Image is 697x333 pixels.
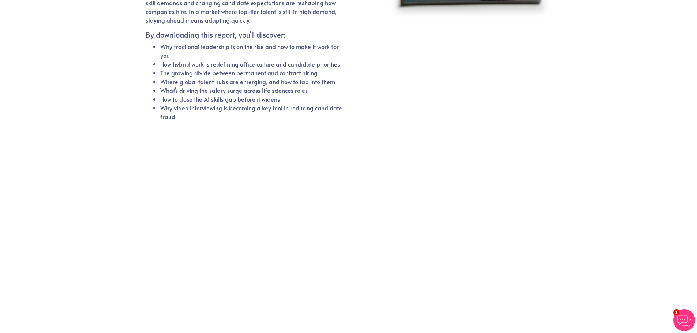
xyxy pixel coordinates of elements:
li: Where global talent hubs are emerging, and how to tap into them [160,77,343,86]
span: 1 [673,309,679,315]
li: How hybrid work is redefining office culture and candidate priorities [160,60,343,68]
li: Why fractional leadership is on the rise and how to make it work for you [160,42,343,60]
img: Chatbot [673,309,695,331]
li: The growing divide between permanent and contract hiring [160,68,343,77]
li: How to close the AI skills gap before it widens [160,95,343,103]
li: What’s driving the salary surge across life sciences roles [160,86,343,95]
li: Why video interviewing is becoming a key tool in reducing candidate fraud [160,103,343,121]
h5: By downloading this report, you'll discover: [146,30,343,39]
